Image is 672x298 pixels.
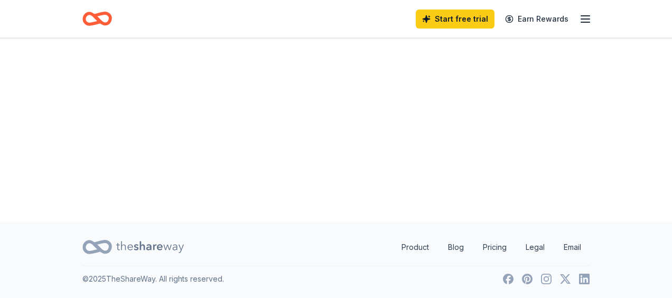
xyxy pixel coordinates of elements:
p: © 2025 TheShareWay. All rights reserved. [82,273,224,285]
a: Product [393,237,437,258]
a: Earn Rewards [499,10,575,29]
a: Email [555,237,590,258]
a: Start free trial [416,10,494,29]
a: Blog [440,237,472,258]
a: Pricing [474,237,515,258]
a: Legal [517,237,553,258]
nav: quick links [393,237,590,258]
a: Home [82,6,112,31]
